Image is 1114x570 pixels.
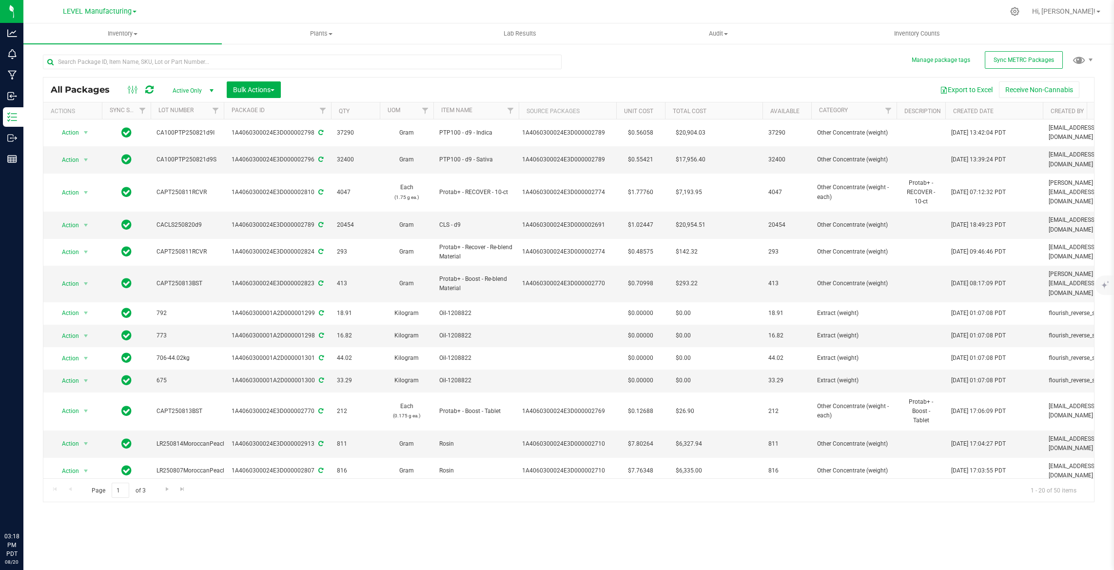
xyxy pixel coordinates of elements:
[135,102,151,119] a: Filter
[80,329,92,343] span: select
[439,128,513,138] span: PTP100 - d9 - Indica
[53,218,79,232] span: Action
[768,155,805,164] span: 32400
[951,279,1006,288] span: [DATE] 08:17:09 PDT
[616,266,665,302] td: $0.70998
[616,146,665,173] td: $0.55421
[222,247,332,256] div: 1A4060300024E3D000002824
[156,279,218,288] span: CAPT250813BST
[317,467,323,474] span: Sync from Compliance System
[121,373,132,387] span: In Sync
[671,218,710,232] span: $20,954.51
[817,309,891,318] span: Extract (weight)
[156,155,218,164] span: CA100PTP250821d9S
[83,483,154,498] span: Page of 3
[7,133,17,143] inline-svg: Outbound
[439,466,513,475] span: Rosin
[222,220,332,230] div: 1A4060300024E3D000002789
[222,466,332,475] div: 1A4060300024E3D000002807
[386,331,428,340] span: Kilogram
[158,107,194,114] a: Lot Number
[63,7,132,16] span: LEVEL Manufacturing
[953,108,994,115] a: Created Date
[53,186,79,199] span: Action
[671,153,710,167] span: $17,956.40
[616,302,665,325] td: $0.00000
[51,108,98,115] div: Actions
[951,439,1006,449] span: [DATE] 17:04:27 PDT
[121,464,132,477] span: In Sync
[317,332,324,339] span: Sync from Compliance System
[121,218,132,232] span: In Sync
[951,376,1006,385] span: [DATE] 01:07:08 PDT
[23,29,222,38] span: Inventory
[522,407,613,416] div: 1A4060300024E3D000002769
[951,128,1006,138] span: [DATE] 13:42:04 PDT
[951,247,1006,256] span: [DATE] 09:46:46 PDT
[53,374,79,388] span: Action
[337,466,374,475] span: 816
[951,188,1006,197] span: [DATE] 07:12:32 PDT
[7,112,17,122] inline-svg: Inventory
[337,155,374,164] span: 32400
[337,220,374,230] span: 20454
[503,102,519,119] a: Filter
[386,376,428,385] span: Kilogram
[439,309,513,318] span: Oil-1208822
[616,393,665,431] td: $0.12688
[337,331,374,340] span: 16.82
[768,331,805,340] span: 16.82
[110,107,147,114] a: Sync Status
[817,402,891,420] span: Other Concentrate (weight - each)
[386,155,428,164] span: Gram
[337,309,374,318] span: 18.91
[317,221,323,228] span: Sync from Compliance System
[616,212,665,238] td: $1.02447
[881,29,953,38] span: Inventory Counts
[768,188,805,197] span: 4047
[222,29,420,38] span: Plants
[317,377,324,384] span: Sync from Compliance System
[616,431,665,457] td: $7.80264
[337,354,374,363] span: 44.02
[522,155,613,164] div: 1A4060300024E3D000002789
[80,374,92,388] span: select
[80,352,92,365] span: select
[817,376,891,385] span: Extract (weight)
[994,57,1054,63] span: Sync METRC Packages
[53,437,79,451] span: Action
[176,483,190,496] a: Go to the last page
[112,483,129,498] input: 1
[156,247,218,256] span: CAPT250811RCVR
[121,126,132,139] span: In Sync
[616,347,665,370] td: $0.00000
[1023,483,1084,497] span: 1 - 20 of 50 items
[421,23,619,44] a: Lab Results
[768,407,805,416] span: 212
[620,29,817,38] span: Audit
[7,49,17,59] inline-svg: Monitoring
[768,220,805,230] span: 20454
[902,177,939,208] div: Protab+ - RECOVER - 10-ct
[121,306,132,320] span: In Sync
[337,188,374,197] span: 4047
[4,558,19,566] p: 08/20
[817,331,891,340] span: Extract (weight)
[80,464,92,478] span: select
[386,247,428,256] span: Gram
[439,220,513,230] span: CLS - d9
[7,154,17,164] inline-svg: Reports
[121,437,132,451] span: In Sync
[337,279,374,288] span: 413
[337,439,374,449] span: 811
[337,407,374,416] span: 212
[439,243,513,261] span: Protab+ - Recover - Re-blend Material
[522,466,613,475] div: 1A4060300024E3D000002710
[317,408,323,414] span: Sync from Compliance System
[439,331,513,340] span: Oil-1208822
[53,464,79,478] span: Action
[337,128,374,138] span: 37290
[817,128,891,138] span: Other Concentrate (weight)
[121,245,132,258] span: In Sync
[768,128,805,138] span: 37290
